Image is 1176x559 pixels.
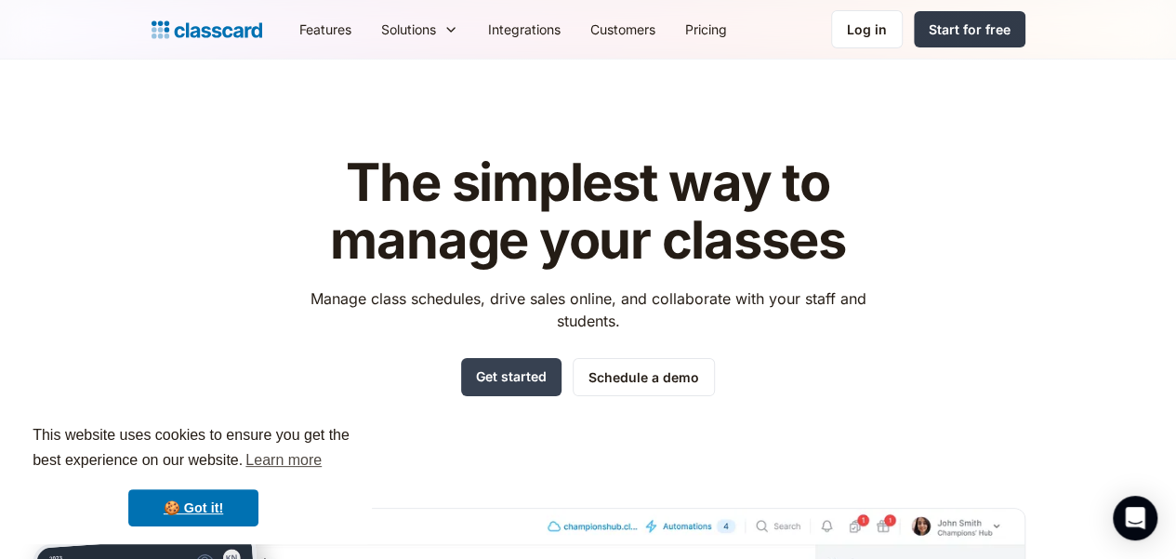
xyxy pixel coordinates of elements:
span: This website uses cookies to ensure you get the best experience on our website. [33,424,354,474]
a: Start for free [914,11,1025,47]
a: Pricing [670,8,742,50]
a: Features [284,8,366,50]
div: cookieconsent [15,406,372,544]
a: Get started [461,358,562,396]
a: learn more about cookies [243,446,324,474]
a: Integrations [473,8,575,50]
div: Start for free [929,20,1011,39]
a: home [152,17,262,43]
div: Open Intercom Messenger [1113,496,1157,540]
h1: The simplest way to manage your classes [293,154,883,269]
div: Log in [847,20,887,39]
div: Solutions [381,20,436,39]
a: dismiss cookie message [128,489,258,526]
p: Manage class schedules, drive sales online, and collaborate with your staff and students. [293,287,883,332]
a: Customers [575,8,670,50]
div: Solutions [366,8,473,50]
a: Log in [831,10,903,48]
a: Schedule a demo [573,358,715,396]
